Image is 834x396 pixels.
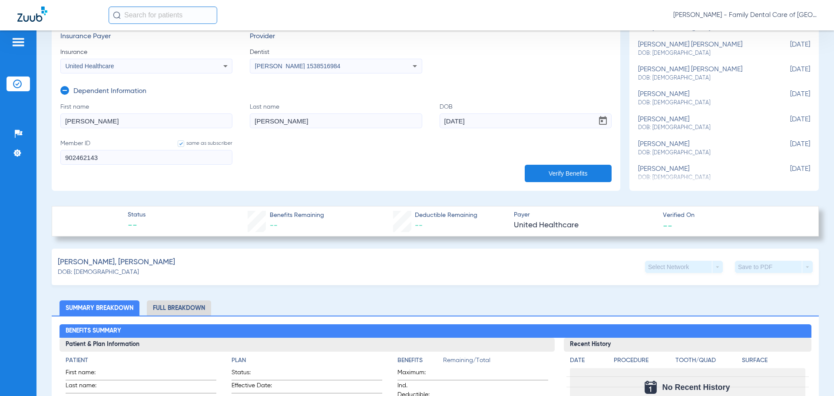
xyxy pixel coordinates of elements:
span: Status [128,210,146,220]
input: Last name [250,113,422,128]
h4: Patient [66,356,216,365]
span: DOB: [DEMOGRAPHIC_DATA] [638,99,767,107]
div: [PERSON_NAME] [638,140,767,156]
span: Effective Date: [232,381,274,393]
span: DOB: [DEMOGRAPHIC_DATA] [58,268,139,277]
span: United Healthcare [514,220,655,231]
h4: Date [570,356,606,365]
img: Zuub Logo [17,7,47,22]
h3: Provider [250,33,422,41]
span: [PERSON_NAME] 1538516984 [255,63,341,70]
input: DOBOpen calendar [440,113,612,128]
span: Dentist [250,48,422,57]
label: same as subscriber [169,139,232,148]
li: Full Breakdown [147,300,211,316]
h4: Tooth/Quad [675,356,739,365]
h4: Plan [232,356,382,365]
h4: Surface [742,356,805,365]
label: DOB [440,103,612,128]
label: Last name [250,103,422,128]
span: DOB: [DEMOGRAPHIC_DATA] [638,124,767,132]
span: [PERSON_NAME], [PERSON_NAME] [58,257,175,268]
img: Calendar [645,381,657,394]
label: Member ID [60,139,232,165]
div: [PERSON_NAME] [638,165,767,181]
button: Verify Benefits [525,165,612,182]
button: Open calendar [594,112,612,130]
span: [DATE] [767,165,810,181]
input: Search for patients [109,7,217,24]
span: First name: [66,368,108,380]
span: Verified On [663,211,804,220]
h3: Dependent Information [73,87,146,96]
span: No Recent History [662,383,730,392]
h4: Procedure [614,356,673,365]
span: [DATE] [767,140,810,156]
span: [PERSON_NAME] - Family Dental Care of [GEOGRAPHIC_DATA] [673,11,817,20]
span: Maximum: [397,368,440,380]
h3: Patient & Plan Information [60,338,555,352]
app-breakdown-title: Surface [742,356,805,368]
input: Member IDsame as subscriber [60,150,232,165]
span: -- [128,220,146,232]
app-breakdown-title: Benefits [397,356,443,368]
span: Payer [514,210,655,220]
span: DOB: [DEMOGRAPHIC_DATA] [638,50,767,57]
span: -- [270,222,278,230]
span: DOB: [DEMOGRAPHIC_DATA] [638,149,767,157]
span: Status: [232,368,274,380]
li: Summary Breakdown [60,300,139,316]
input: First name [60,113,232,128]
div: [PERSON_NAME] [PERSON_NAME] [638,41,767,57]
span: [DATE] [767,116,810,132]
span: Benefits Remaining [270,211,324,220]
h3: Insurance Payer [60,33,232,41]
h2: Benefits Summary [60,324,811,338]
span: Remaining/Total [443,356,548,368]
span: [DATE] [767,41,810,57]
app-breakdown-title: Tooth/Quad [675,356,739,368]
div: [PERSON_NAME] [638,116,767,132]
img: Search Icon [113,11,121,19]
span: United Healthcare [66,63,114,70]
app-breakdown-title: Procedure [614,356,673,368]
label: First name [60,103,232,128]
div: [PERSON_NAME] [PERSON_NAME] [638,66,767,82]
span: [DATE] [767,66,810,82]
span: Insurance [60,48,232,57]
div: [PERSON_NAME] [638,90,767,106]
h3: Recent History [564,338,811,352]
span: -- [415,222,423,230]
h4: Benefits [397,356,443,365]
span: Deductible Remaining [415,211,477,220]
app-breakdown-title: Date [570,356,606,368]
span: [DATE] [767,90,810,106]
span: -- [663,221,672,230]
span: Last name: [66,381,108,393]
img: hamburger-icon [11,37,25,47]
span: DOB: [DEMOGRAPHIC_DATA] [638,74,767,82]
